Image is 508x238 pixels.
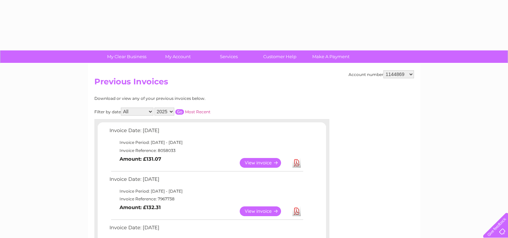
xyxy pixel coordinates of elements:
a: Customer Help [252,50,308,63]
div: Filter by date [94,108,271,116]
td: Invoice Date: [DATE] [108,223,304,236]
a: Services [201,50,257,63]
td: Invoice Reference: 8058033 [108,147,304,155]
a: View [240,158,289,168]
b: Amount: £132.31 [120,204,161,210]
td: Invoice Date: [DATE] [108,126,304,138]
a: Make A Payment [303,50,359,63]
b: Amount: £131.07 [120,156,161,162]
a: Most Recent [185,109,211,114]
a: Download [292,206,301,216]
td: Invoice Period: [DATE] - [DATE] [108,187,304,195]
div: Download or view any of your previous invoices below. [94,96,271,101]
a: View [240,206,289,216]
a: My Clear Business [99,50,154,63]
td: Invoice Period: [DATE] - [DATE] [108,138,304,147]
td: Invoice Date: [DATE] [108,175,304,187]
a: Download [292,158,301,168]
div: Account number [349,70,414,78]
a: My Account [150,50,205,63]
h2: Previous Invoices [94,77,414,90]
td: Invoice Reference: 7967738 [108,195,304,203]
